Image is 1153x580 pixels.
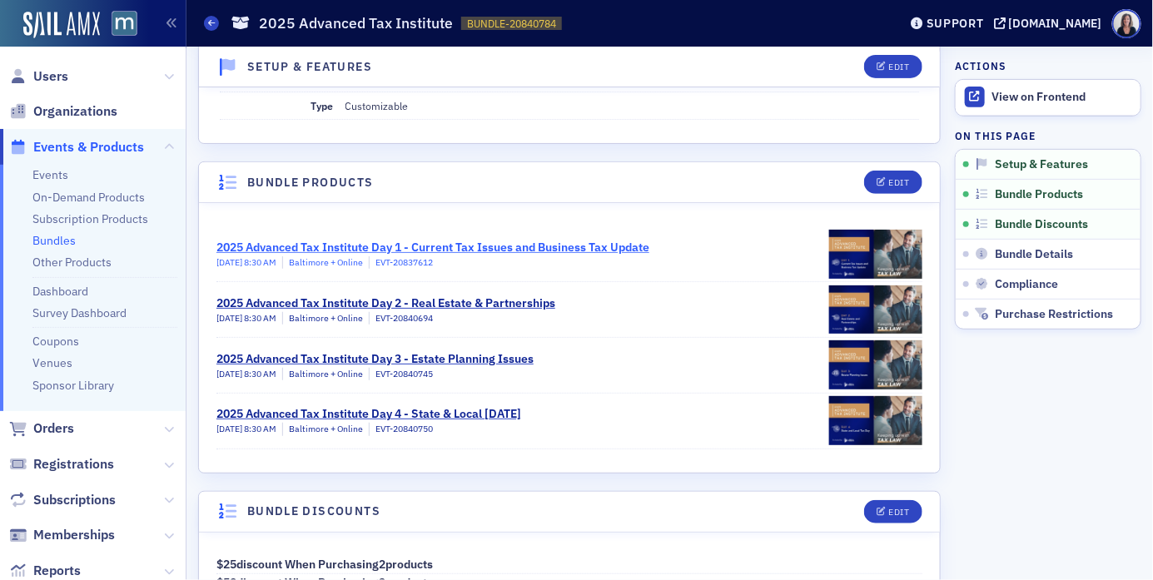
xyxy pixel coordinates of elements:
[995,157,1088,172] span: Setup & Features
[9,102,117,121] a: Organizations
[9,138,144,156] a: Events & Products
[259,13,453,33] h1: 2025 Advanced Tax Institute
[112,11,137,37] img: SailAMX
[311,99,334,112] span: Type
[247,503,380,520] h4: Bundle Discounts
[888,508,909,517] div: Edit
[956,80,1141,115] a: View on Frontend
[955,128,1141,143] h4: On this page
[1009,16,1102,31] div: [DOMAIN_NAME]
[216,312,244,324] span: [DATE]
[9,419,74,438] a: Orders
[9,455,114,473] a: Registrations
[216,338,922,393] a: 2025 Advanced Tax Institute Day 3 - Estate Planning Issues[DATE] 8:30 AMBaltimore + OnlineEVT-208...
[216,282,922,337] a: 2025 Advanced Tax Institute Day 2 - Real Estate & Partnerships[DATE] 8:30 AMBaltimore + OnlineEVT...
[216,368,244,379] span: [DATE]
[32,305,127,320] a: Survey Dashboard
[282,423,363,436] div: Baltimore + Online
[955,58,1006,73] h4: Actions
[216,556,922,573] p: $ 25 discount when purchasing 2 products
[864,55,922,78] button: Edit
[33,419,74,438] span: Orders
[32,233,76,248] a: Bundles
[467,17,556,31] span: BUNDLE-20840784
[994,17,1108,29] button: [DOMAIN_NAME]
[244,423,276,434] span: 8:30 AM
[369,312,433,325] div: EVT-20840694
[369,423,433,436] div: EVT-20840750
[247,174,374,191] h4: Bundle Products
[216,350,534,368] div: 2025 Advanced Tax Institute Day 3 - Estate Planning Issues
[888,62,909,72] div: Edit
[32,378,114,393] a: Sponsor Library
[100,11,137,39] a: View Homepage
[33,67,68,86] span: Users
[1112,9,1141,38] span: Profile
[9,526,115,544] a: Memberships
[33,491,116,509] span: Subscriptions
[369,368,433,381] div: EVT-20840745
[9,491,116,509] a: Subscriptions
[32,167,68,182] a: Events
[244,256,276,268] span: 8:30 AM
[216,226,922,281] a: 2025 Advanced Tax Institute Day 1 - Current Tax Issues and Business Tax Update[DATE] 8:30 AMBalti...
[995,217,1088,232] span: Bundle Discounts
[244,312,276,324] span: 8:30 AM
[216,423,244,434] span: [DATE]
[32,190,145,205] a: On-Demand Products
[32,334,79,349] a: Coupons
[927,16,984,31] div: Support
[244,368,276,379] span: 8:30 AM
[282,256,363,270] div: Baltimore + Online
[216,394,922,449] a: 2025 Advanced Tax Institute Day 4 - State & Local [DATE][DATE] 8:30 AMBaltimore + OnlineEVT-20840750
[33,102,117,121] span: Organizations
[33,526,115,544] span: Memberships
[9,67,68,86] a: Users
[32,284,88,299] a: Dashboard
[32,255,112,270] a: Other Products
[23,12,100,38] img: SailAMX
[33,138,144,156] span: Events & Products
[995,307,1113,322] span: Purchase Restrictions
[995,277,1058,292] span: Compliance
[9,562,81,580] a: Reports
[369,256,433,270] div: EVT-20837612
[216,256,244,268] span: [DATE]
[995,187,1083,202] span: Bundle Products
[33,455,114,473] span: Registrations
[32,211,148,226] a: Subscription Products
[282,312,363,325] div: Baltimore + Online
[995,247,1073,262] span: Bundle Details
[216,295,555,312] div: 2025 Advanced Tax Institute Day 2 - Real Estate & Partnerships
[992,90,1132,105] div: View on Frontend
[345,92,920,119] dd: Customizable
[864,500,922,523] button: Edit
[864,171,922,194] button: Edit
[247,58,372,76] h4: Setup & Features
[216,239,649,256] div: 2025 Advanced Tax Institute Day 1 - Current Tax Issues and Business Tax Update
[33,562,81,580] span: Reports
[888,178,909,187] div: Edit
[32,355,72,370] a: Venues
[282,368,363,381] div: Baltimore + Online
[216,405,521,423] div: 2025 Advanced Tax Institute Day 4 - State & Local [DATE]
